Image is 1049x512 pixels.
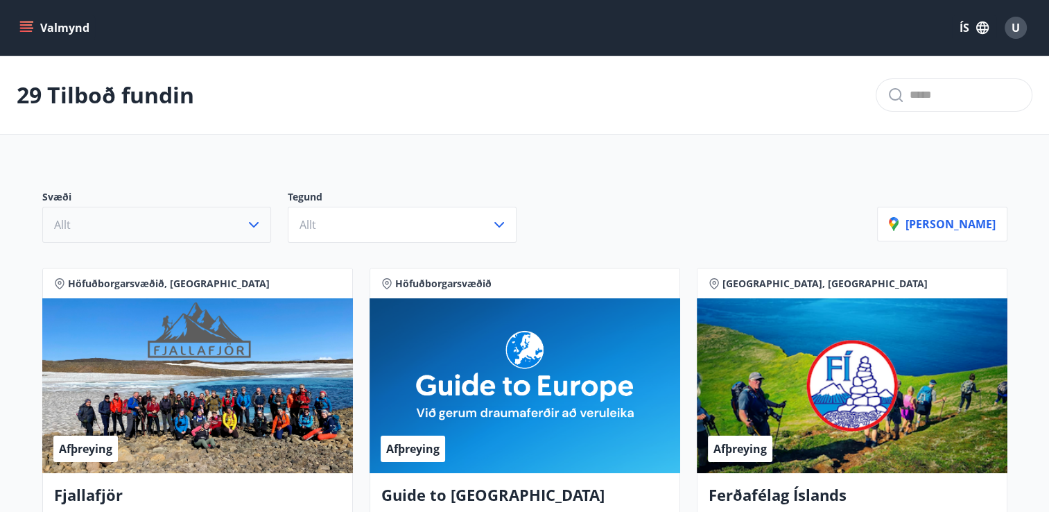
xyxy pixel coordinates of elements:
span: Allt [300,217,316,232]
p: Tegund [288,190,533,207]
span: Afþreying [713,441,767,456]
span: [GEOGRAPHIC_DATA], [GEOGRAPHIC_DATA] [722,277,928,291]
button: Allt [42,207,271,243]
p: Svæði [42,190,288,207]
p: [PERSON_NAME] [889,216,996,232]
span: Afþreying [59,441,112,456]
button: [PERSON_NAME] [877,207,1007,241]
span: U [1012,20,1020,35]
button: Allt [288,207,517,243]
p: 29 Tilboð fundin [17,80,194,110]
button: menu [17,15,95,40]
span: Höfuðborgarsvæðið, [GEOGRAPHIC_DATA] [68,277,270,291]
span: Allt [54,217,71,232]
button: ÍS [952,15,996,40]
span: Afþreying [386,441,440,456]
button: U [999,11,1032,44]
span: Höfuðborgarsvæðið [395,277,492,291]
